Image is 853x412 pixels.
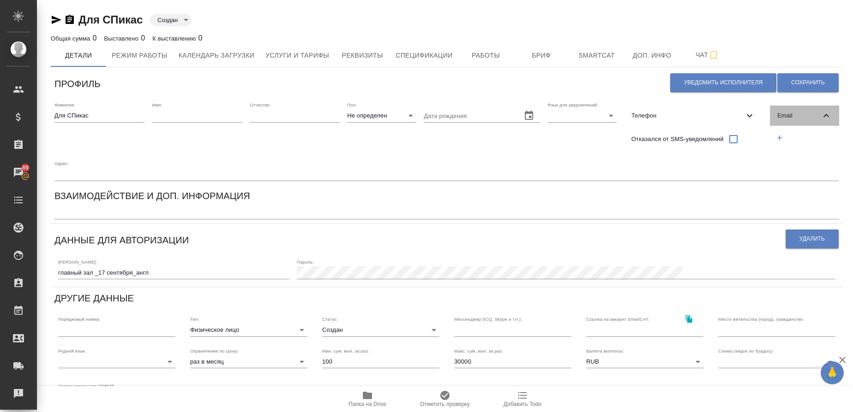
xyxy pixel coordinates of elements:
[190,348,239,353] label: Ограничение по сроку:
[58,384,115,388] label: Схема скидок для GPEMT:
[104,35,141,42] p: Выставлено
[17,163,34,172] span: 89
[777,73,839,92] button: Сохранить
[58,317,100,322] label: Порядковый номер:
[624,106,763,126] div: Телефон
[631,135,724,144] span: Отказался от SMS-уведомлений
[54,188,250,203] h6: Взаимодействие и доп. информация
[777,111,821,120] span: Email
[155,16,180,24] button: Создан
[152,35,198,42] p: К выставлению
[504,401,541,407] span: Добавить Todo
[54,103,75,107] label: Фамилия:
[670,73,776,92] button: Уведомить исполнителя
[770,106,839,126] div: Email
[770,128,789,147] button: Добавить
[190,317,199,322] label: Тип:
[54,161,69,166] label: Адрес:
[586,355,703,368] div: RUB
[152,103,162,107] label: Имя:
[464,50,508,61] span: Работы
[586,317,649,322] label: Ссылка на аккаунт SmartCAT:
[396,50,452,61] span: Спецификации
[684,79,763,87] span: Уведомить исполнителя
[58,259,97,264] label: [PERSON_NAME]:
[484,386,561,412] button: Добавить Todo
[51,35,92,42] p: Общая сумма
[519,50,564,61] span: Бриф
[152,33,202,44] div: 0
[51,33,97,44] div: 0
[454,317,522,322] label: Мессенджер (ICQ, Skype и т.п.):
[54,291,134,306] h6: Другие данные
[250,103,271,107] label: Отчество:
[348,401,386,407] span: Папка на Drive
[631,111,744,120] span: Телефон
[190,355,307,368] div: раз в месяц
[322,317,338,322] label: Статус:
[718,317,804,322] label: Место жительства (город), гражданство:
[630,50,674,61] span: Доп. инфо
[150,14,192,26] div: Создан
[347,109,416,122] div: Не определен
[786,230,839,248] button: Удалить
[340,50,384,61] span: Реквизиты
[708,50,719,61] svg: Подписаться
[78,13,143,26] a: Для СПикас
[586,348,624,353] label: Валюта выплаты:
[824,363,840,383] span: 🙏
[329,386,406,412] button: Папка на Drive
[685,49,730,61] span: Чат
[51,14,62,25] button: Скопировать ссылку для ЯМессенджера
[179,50,255,61] span: Календарь загрузки
[799,235,825,243] span: Удалить
[56,50,101,61] span: Детали
[297,259,314,264] label: Пароль:
[112,50,168,61] span: Режим работы
[54,77,101,91] h6: Профиль
[454,348,503,353] label: Макс. сум. вып. за раз:
[58,348,86,353] label: Родной язык:
[575,50,619,61] span: Smartcat
[54,233,189,247] h6: Данные для авторизации
[821,361,844,384] button: 🙏
[265,50,329,61] span: Услуги и тарифы
[2,161,35,184] a: 89
[679,309,698,328] button: Скопировать ссылку
[64,14,75,25] button: Скопировать ссылку
[547,103,598,107] label: Язык для уведомлений:
[322,324,439,336] div: Создан
[190,324,307,336] div: Физическое лицо
[347,103,357,107] label: Пол:
[322,348,369,353] label: Мин. сум. вып. за раз:
[104,33,145,44] div: 0
[420,401,469,407] span: Отметить проверку
[791,79,825,87] span: Сохранить
[406,386,484,412] button: Отметить проверку
[718,348,774,353] label: Схема скидок по Традосу:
